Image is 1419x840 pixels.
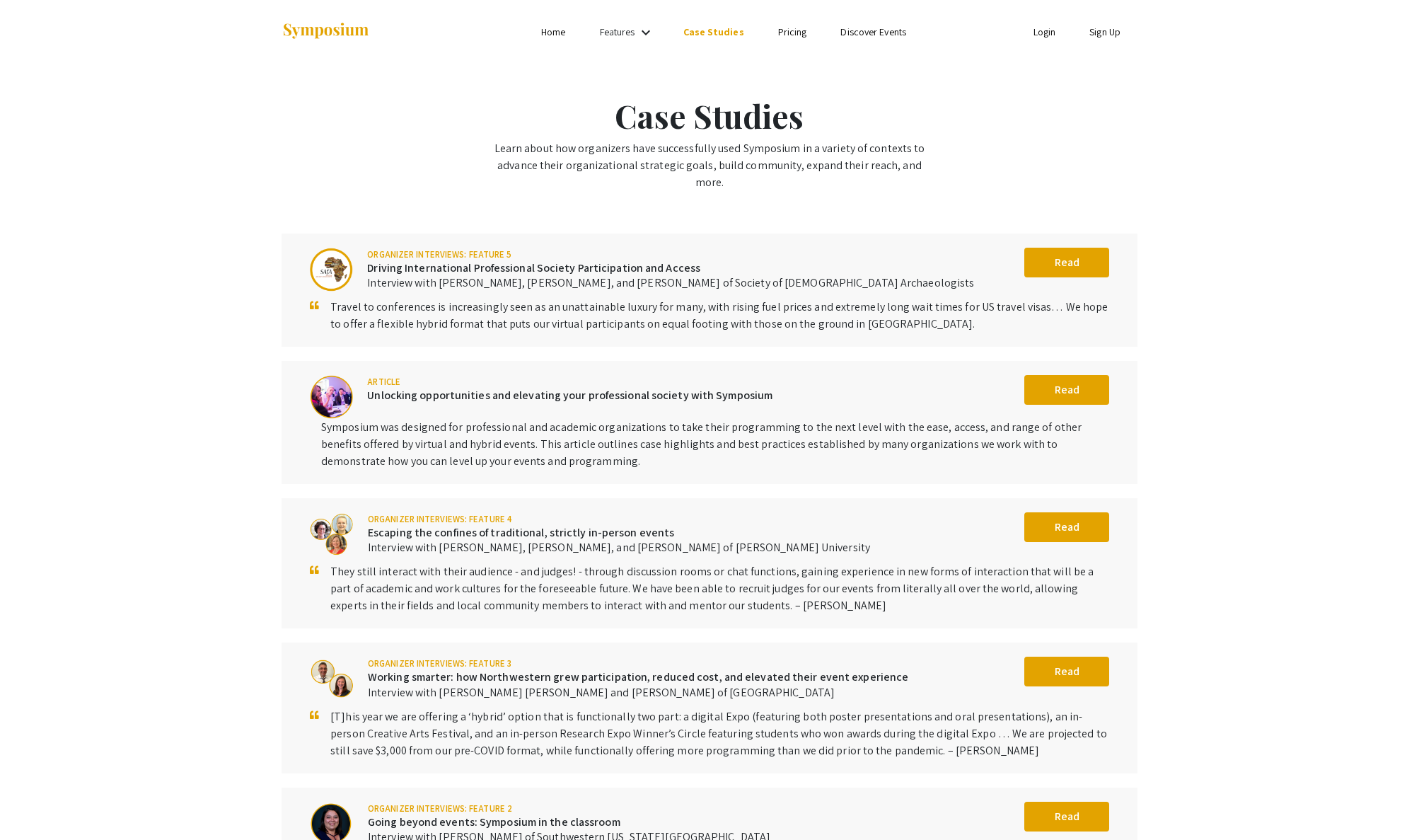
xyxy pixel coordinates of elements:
h6: Driving International Professional Society Participation and Access [367,261,974,275]
img: Working smarter: how Northwestern grew participation, reduced cost, and elevated their event expe... [310,657,354,701]
div: They still interact with their audience - and judges! - through discussion rooms or chat function... [330,563,1109,614]
img: Unlocking opportunities and elevating your professional society with Symposium [310,375,353,419]
h6: Working smarter: how Northwestern grew participation, reduced cost, and elevated their event expe... [368,670,908,684]
button: Read [1024,802,1109,832]
button: Read [1024,657,1109,686]
iframe: Chat [11,776,60,829]
div: Symposium was designed for professional and academic organizations to take their programming to t... [321,419,1109,470]
h6: Unlocking opportunities and elevating your professional society with Symposium [367,389,772,402]
a: Home [541,25,565,38]
div: Interview with [PERSON_NAME], [PERSON_NAME], and [PERSON_NAME] of [PERSON_NAME] University [368,539,870,556]
div: Travel to conferences is increasingly seen as an unattainable luxury for many, with rising fuel p... [330,299,1109,333]
img: Escaping the confines of traditional, strictly in-person events [310,512,354,556]
h6: Going beyond events: Symposium in the classroom [368,815,770,829]
h6: Escaping the confines of traditional, strictly in-person events [368,526,870,539]
a: Case Studies [683,25,744,38]
img: Driving International Professional Society Participation and Access [310,248,353,292]
div: Organizer interviews: Feature 4 [368,512,870,526]
div: [T]his year we are offering a ‘hybrid’ option that is functionally two part: a digital Expo (feat... [330,708,1109,759]
a: Sign Up [1089,25,1120,38]
div: Case Studies [487,92,932,140]
img: Symposium by ForagerOne [282,22,370,41]
div: Learn about how organizers have successfully used Symposium in a variety of contexts to advance t... [487,140,932,191]
a: Discover Events [840,25,906,38]
div: Interview with [PERSON_NAME] [PERSON_NAME] and [PERSON_NAME] of [GEOGRAPHIC_DATA] [368,684,908,701]
div: Article [367,375,772,389]
a: Pricing [778,25,807,38]
div: Organizer interviews: Feature 2 [368,802,770,815]
button: Read [1024,375,1109,405]
button: Read [1024,512,1109,542]
div: Interview with [PERSON_NAME], [PERSON_NAME], and [PERSON_NAME] of Society of [DEMOGRAPHIC_DATA] A... [367,275,974,292]
mat-icon: Expand Features list [637,24,654,41]
a: Features [600,25,635,38]
button: Read [1024,248,1109,277]
div: Organizer interviews: Feature 3 [368,657,908,670]
div: Organizer interviews: Feature 5 [367,248,974,261]
a: Login [1033,25,1056,38]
